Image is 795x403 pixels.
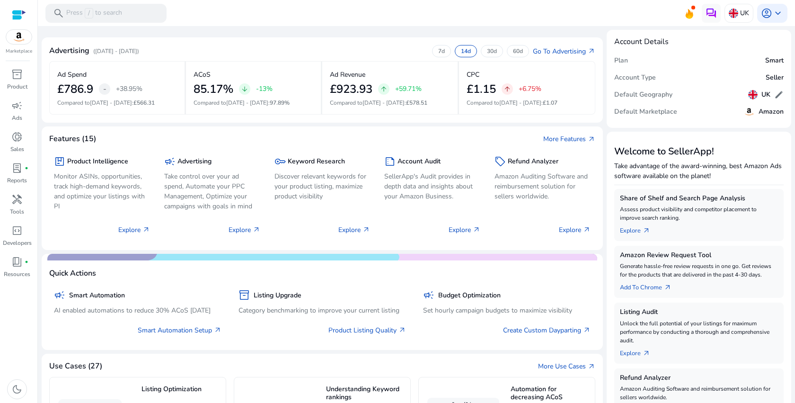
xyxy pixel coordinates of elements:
[57,99,177,107] p: Compared to :
[330,82,372,96] h2: £923.93
[499,99,541,107] span: [DATE] - [DATE]
[614,146,784,157] h3: Welcome to SellerApp!
[467,82,496,96] h2: £1.15
[330,99,450,107] p: Compared to :
[67,158,128,166] h5: Product Intelligence
[229,225,260,235] p: Explore
[467,70,479,80] p: CPC
[54,171,150,211] p: Monitor ASINs, opportunities, track high-demand keywords, and optimize your listings with PI
[10,145,24,153] p: Sales
[3,239,32,247] p: Developers
[765,57,784,65] h5: Smart
[743,106,755,117] img: amazon.svg
[90,99,132,107] span: [DATE] - [DATE]
[620,251,778,260] h5: Amazon Review Request Tool
[25,260,28,264] span: fiber_manual_record
[11,256,23,268] span: book_4
[142,226,150,233] span: arrow_outward
[761,8,772,19] span: account_circle
[511,385,590,402] h5: Automation for decreasing ACoS
[7,176,27,185] p: Reports
[25,166,28,170] span: fiber_manual_record
[533,46,595,56] a: Go To Advertisingarrow_outward
[214,326,221,334] span: arrow_outward
[384,171,480,201] p: SellerApp's Audit provides in depth data and insights about your Amazon Business.
[513,47,523,55] p: 60d
[85,8,93,18] span: /
[11,100,23,111] span: campaign
[759,108,784,116] h5: Amazon
[559,225,591,235] p: Explore
[614,74,656,82] h5: Account Type
[398,326,406,334] span: arrow_outward
[11,69,23,80] span: inventory_2
[49,362,102,371] h4: Use Cases (27)
[6,48,32,55] p: Marketplace
[326,385,406,402] h5: Understanding Keyword rankings
[11,131,23,143] span: donut_small
[270,99,290,107] span: 97.89%
[503,85,511,93] span: arrow_upward
[614,57,628,65] h5: Plan
[774,90,784,99] span: edit
[238,305,406,315] p: Category benchmarking to improve your current listing
[583,226,591,233] span: arrow_outward
[620,345,658,358] a: Explorearrow_outward
[740,5,749,21] p: UK
[614,161,784,181] p: Take advantage of the award-winning, best Amazon Ads software available on the planet!
[274,171,371,201] p: Discover relevant keywords for your product listing, maximize product visibility
[254,292,301,300] h5: Listing Upgrade
[11,225,23,236] span: code_blocks
[164,156,176,167] span: campaign
[12,114,22,122] p: Ads
[11,162,23,174] span: lab_profile
[620,319,778,345] p: Unlock the full potential of your listings for maximum performance by conducting a thorough and c...
[116,86,142,92] p: +38.95%
[330,70,365,80] p: Ad Revenue
[620,374,778,382] h5: Refund Analyzer
[588,135,595,143] span: arrow_outward
[438,47,445,55] p: 7d
[748,90,758,99] img: uk.svg
[380,85,388,93] span: arrow_upward
[508,158,558,166] h5: Refund Analyzer
[164,171,260,211] p: Take control over your ad spend, Automate your PPC Management, Optimize your campaigns with goals...
[583,326,591,334] span: arrow_outward
[487,47,497,55] p: 30d
[57,82,93,96] h2: £786.9
[54,156,65,167] span: package
[103,83,106,95] span: -
[588,363,595,370] span: arrow_outward
[423,289,434,301] span: campaign
[288,158,345,166] h5: Keyword Research
[664,284,671,291] span: arrow_outward
[614,91,672,99] h5: Default Geography
[256,86,273,92] p: -13%
[406,99,427,107] span: £578.51
[54,289,65,301] span: campaign
[495,156,506,167] span: sell
[503,325,591,335] a: Create Custom Dayparting
[274,156,286,167] span: key
[384,156,396,167] span: summarize
[49,46,89,55] h4: Advertising
[620,205,778,222] p: Assess product visibility and competitor placement to improve search ranking.
[118,225,150,235] p: Explore
[138,325,221,335] a: Smart Automation Setup
[543,134,595,144] a: More Featuresarrow_outward
[772,8,784,19] span: keyboard_arrow_down
[438,292,501,300] h5: Budget Optimization
[238,289,250,301] span: inventory_2
[49,269,96,278] h4: Quick Actions
[226,99,268,107] span: [DATE] - [DATE]
[253,226,260,233] span: arrow_outward
[362,226,370,233] span: arrow_outward
[66,8,122,18] p: Press to search
[57,70,87,80] p: Ad Spend
[4,270,30,278] p: Resources
[194,99,314,107] p: Compared to :
[643,227,650,234] span: arrow_outward
[766,74,784,82] h5: Seller
[538,361,595,371] a: More Use Casesarrow_outward
[338,225,370,235] p: Explore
